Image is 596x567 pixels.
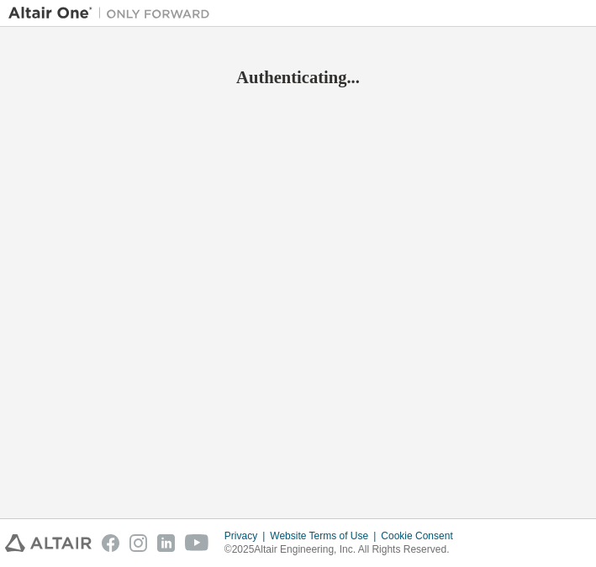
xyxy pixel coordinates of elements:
p: © 2025 Altair Engineering, Inc. All Rights Reserved. [224,543,463,557]
div: Website Terms of Use [270,529,381,543]
img: instagram.svg [129,534,147,552]
img: facebook.svg [102,534,119,552]
img: Altair One [8,5,219,22]
div: Cookie Consent [381,529,462,543]
div: Privacy [224,529,270,543]
img: youtube.svg [185,534,209,552]
img: linkedin.svg [157,534,175,552]
h2: Authenticating... [8,66,588,88]
img: altair_logo.svg [5,534,92,552]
